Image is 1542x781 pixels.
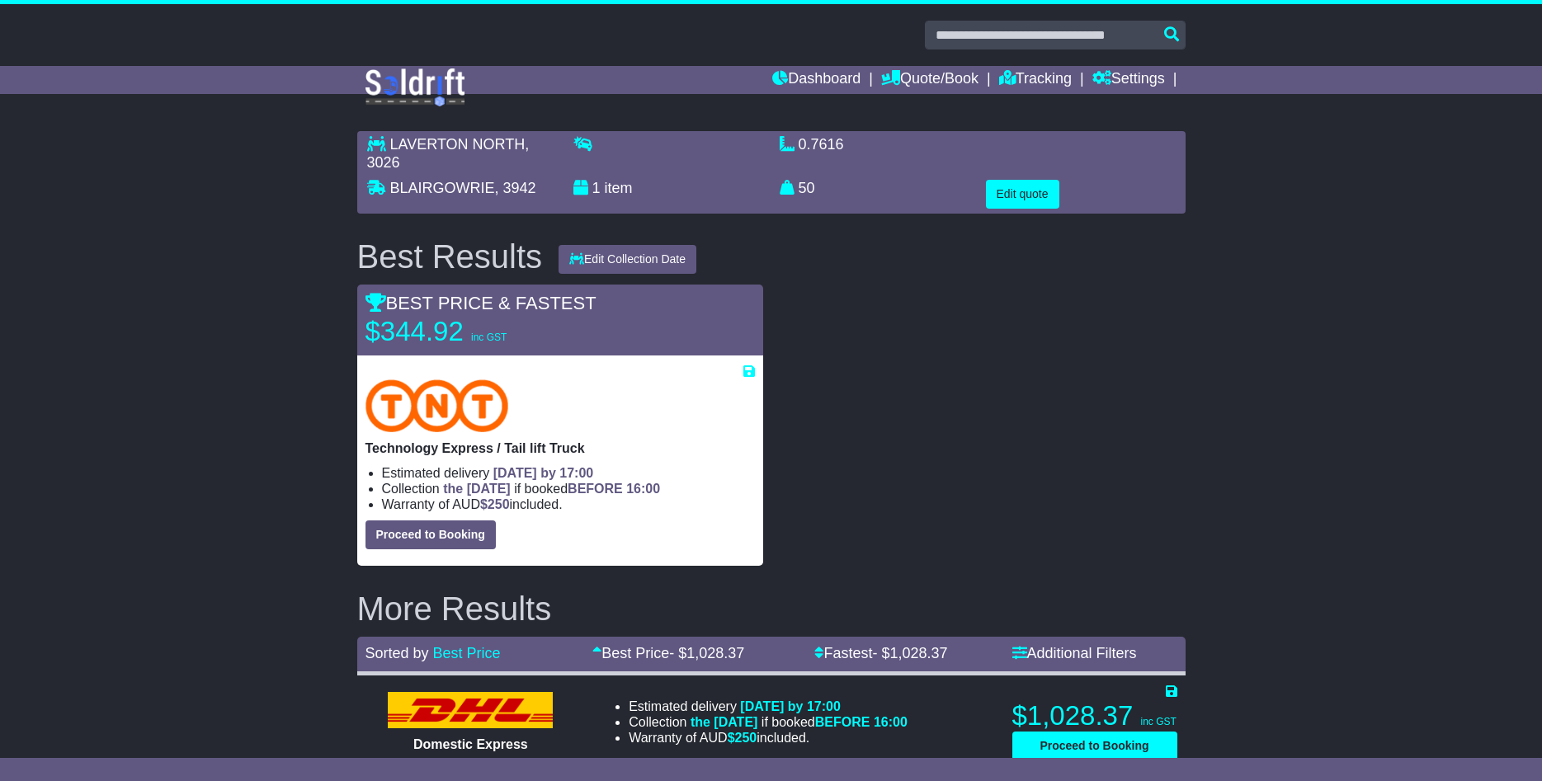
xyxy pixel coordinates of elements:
span: the [DATE] [443,482,510,496]
span: if booked [691,715,908,729]
span: $ [728,731,757,745]
a: Additional Filters [1012,645,1137,661]
span: [DATE] by 17:00 [493,466,594,480]
button: Proceed to Booking [365,520,496,549]
a: Quote/Book [881,66,978,94]
span: $ [480,497,510,511]
span: BEFORE [815,715,870,729]
span: , 3026 [367,136,530,171]
button: Edit quote [986,180,1059,209]
span: 0.7616 [799,136,844,153]
span: 250 [488,497,510,511]
span: inc GST [1140,716,1176,727]
li: Warranty of AUD included. [382,496,755,512]
h2: More Results [357,590,1186,627]
li: Collection [629,714,908,730]
a: Best Price [433,645,501,661]
img: TNT Domestic: Technology Express / Tail lift Truck [365,379,509,432]
button: Proceed to Booking [1012,732,1177,760]
span: item [605,180,633,196]
span: 250 [735,731,757,745]
p: $344.92 [365,315,572,348]
span: 16:00 [626,482,660,496]
span: , 3942 [495,180,536,196]
a: Settings [1092,66,1165,94]
button: Edit Collection Date [559,245,696,274]
p: $1,028.37 [1012,699,1177,732]
span: the [DATE] [691,715,757,729]
span: 16:00 [874,715,908,729]
span: Domestic Express [413,737,528,751]
div: Best Results [349,238,551,275]
a: Fastest- $1,028.37 [814,645,947,661]
span: inc GST [471,332,507,343]
li: Estimated delivery [382,465,755,481]
span: LAVERTON NORTH [390,136,526,153]
li: Warranty of AUD included. [629,730,908,746]
span: 1,028.37 [890,645,948,661]
span: - $ [669,645,744,661]
li: Collection [382,481,755,496]
span: BLAIRGOWRIE [390,180,495,196]
li: Estimated delivery [629,699,908,714]
a: Best Price- $1,028.37 [592,645,744,661]
span: 1 [592,180,601,196]
p: Technology Express / Tail lift Truck [365,440,755,456]
span: 1,028.37 [686,645,744,661]
span: [DATE] by 17:00 [740,699,841,713]
span: BEST PRICE & FASTEST [365,293,597,313]
span: Sorted by [365,645,429,661]
span: if booked [443,482,660,496]
span: BEFORE [568,482,623,496]
span: - $ [873,645,948,661]
a: Tracking [999,66,1072,94]
img: DHL: Domestic Express [388,692,553,728]
a: Dashboard [772,66,861,94]
span: 50 [799,180,815,196]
